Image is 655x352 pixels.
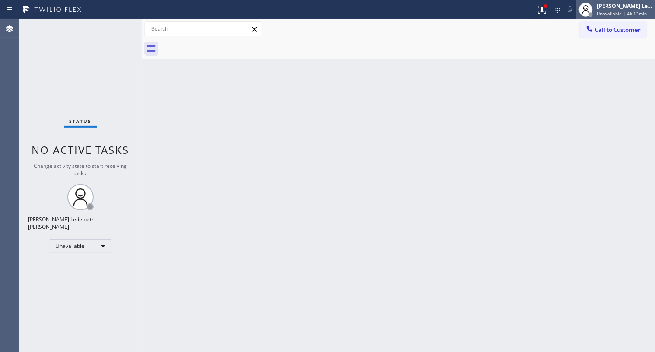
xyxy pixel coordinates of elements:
input: Search [145,22,262,36]
div: [PERSON_NAME] Ledelbeth [PERSON_NAME] [597,2,652,10]
span: Status [70,118,92,124]
span: Change activity state to start receiving tasks. [34,162,127,177]
span: Call to Customer [595,26,641,34]
button: Call to Customer [580,21,647,38]
span: No active tasks [32,143,129,157]
button: Mute [564,3,576,16]
div: Unavailable [50,239,111,253]
div: [PERSON_NAME] Ledelbeth [PERSON_NAME] [28,216,133,230]
span: Unavailable | 4h 13min [597,10,647,17]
